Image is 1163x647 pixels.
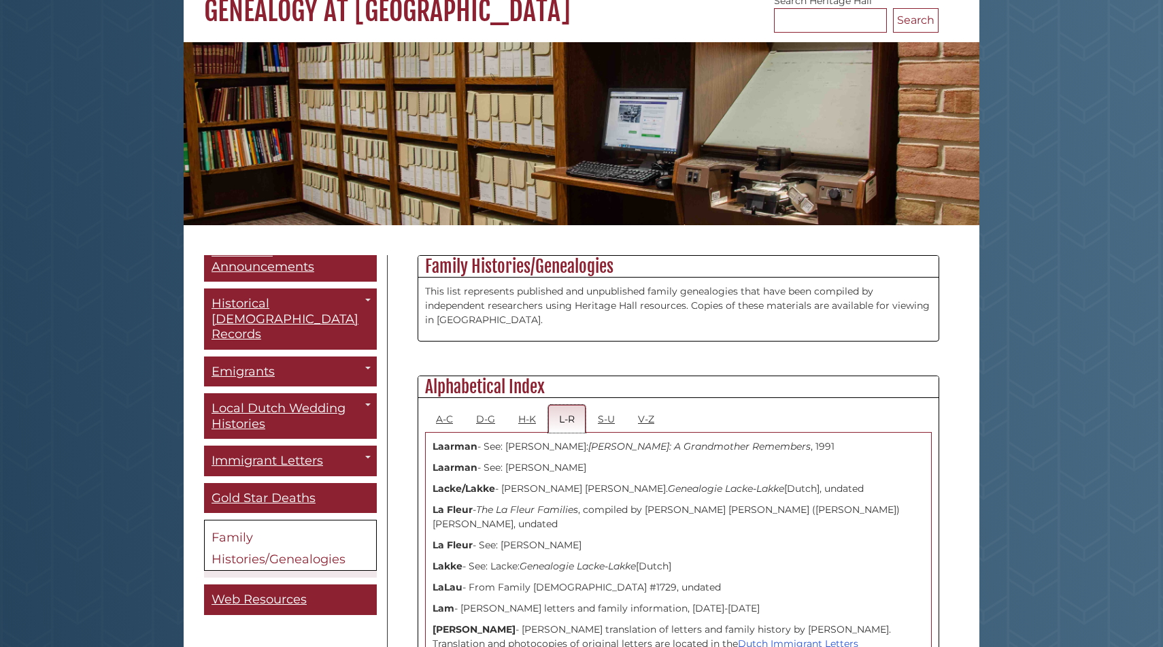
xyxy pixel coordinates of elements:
strong: Laarman [433,461,477,474]
a: S-U [587,405,626,433]
a: Gold Star Deaths [204,483,377,514]
p: - See: [PERSON_NAME]: , 1991 [433,439,924,454]
h2: Alphabetical Index [418,376,939,398]
button: Search [893,8,939,33]
p: - See: [PERSON_NAME] [433,538,924,552]
a: Historical [DEMOGRAPHIC_DATA] Records [204,288,377,350]
span: Web Resources [212,592,307,607]
strong: La Fleur [433,503,473,516]
h2: Family Histories/Genealogies [418,256,939,278]
a: Family Histories/Genealogies [204,520,377,571]
span: Historical [DEMOGRAPHIC_DATA] Records [212,296,358,342]
strong: Lam [433,602,454,614]
p: - From Family [DEMOGRAPHIC_DATA] #1729, undated [433,580,924,595]
p: - See: Lacke: [Dutch] [433,559,924,574]
a: Web Resources [204,584,377,615]
strong: Lacke/Lakke [433,482,495,495]
p: - [PERSON_NAME] letters and family information, [DATE]-[DATE] [433,601,924,616]
a: L-R [548,405,586,433]
a: Immigrant Letters [204,446,377,476]
a: Life Event Announcements [204,236,377,282]
span: Life Event Announcements [212,244,314,274]
strong: Laarman [433,440,477,452]
a: V-Z [627,405,665,433]
span: Immigrant Letters [212,453,323,468]
i: Genealogie Lacke-Lakke [520,560,636,572]
p: This list represents published and unpublished family genealogies that have been compiled by inde... [425,284,932,327]
a: H-K [507,405,547,433]
p: - [PERSON_NAME] [PERSON_NAME]. [Dutch], undated [433,482,924,496]
span: Emigrants [212,364,275,379]
a: Emigrants [204,356,377,387]
strong: La Fleur [433,539,473,551]
i: The La Fleur Families [476,503,578,516]
strong: LaLau [433,581,462,593]
i: Genealogie Lacke-Lakke [668,482,784,495]
strong: Lakke [433,560,462,572]
p: - , compiled by [PERSON_NAME] [PERSON_NAME] ([PERSON_NAME]) [PERSON_NAME], undated [433,503,924,531]
a: Local Dutch Wedding Histories [204,393,377,439]
p: - See: [PERSON_NAME] [433,461,924,475]
a: D-G [465,405,506,433]
span: Family Histories/Genealogies [212,530,345,567]
span: Local Dutch Wedding Histories [212,401,345,431]
strong: [PERSON_NAME] [433,623,516,635]
span: Gold Star Deaths [212,491,316,505]
i: [PERSON_NAME]: A Grandmother Remembers [588,440,811,452]
a: A-C [425,405,464,433]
